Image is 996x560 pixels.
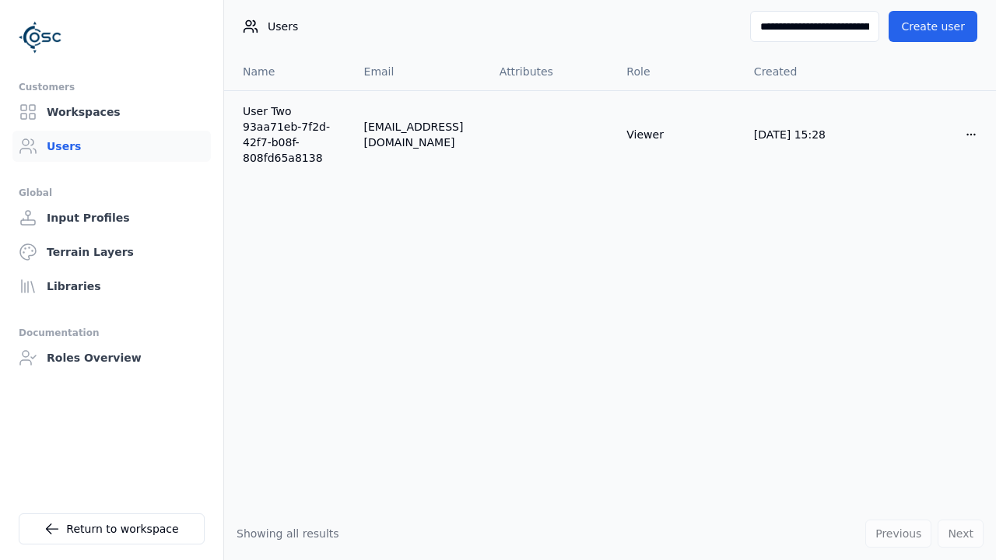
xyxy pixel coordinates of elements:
div: Documentation [19,324,205,342]
div: Viewer [626,127,729,142]
a: Libraries [12,271,211,302]
th: Attributes [487,53,615,90]
div: [EMAIL_ADDRESS][DOMAIN_NAME] [364,119,475,150]
span: Showing all results [237,527,339,540]
a: User Two 93aa71eb-7f2d-42f7-b08f-808fd65a8138 [243,103,339,166]
span: Users [268,19,298,34]
th: Name [224,53,352,90]
th: Role [614,53,742,90]
a: Terrain Layers [12,236,211,268]
a: Return to workspace [19,513,205,544]
th: Created [742,53,869,90]
th: Email [352,53,487,90]
a: Users [12,131,211,162]
img: Logo [19,16,62,59]
a: Roles Overview [12,342,211,373]
a: Workspaces [12,96,211,128]
button: Create user [889,11,977,42]
div: Customers [19,78,205,96]
a: Input Profiles [12,202,211,233]
div: [DATE] 15:28 [754,127,857,142]
div: Global [19,184,205,202]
